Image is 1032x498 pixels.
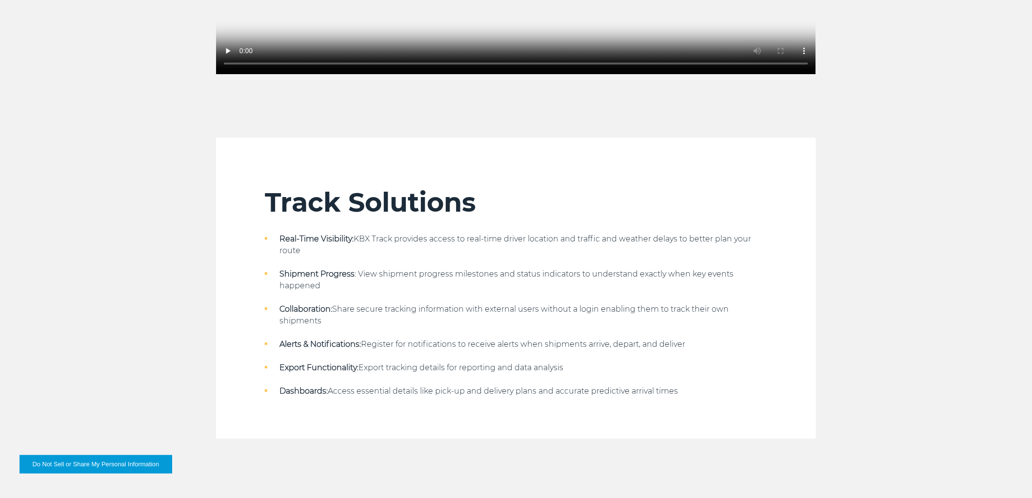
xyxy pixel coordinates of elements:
li: : View shipment progress milestones and status indicators to understand exactly when key events h... [265,268,767,292]
li: Export tracking details for reporting and data analysis [265,362,767,374]
button: Do Not Sell or Share My Personal Information [20,455,172,474]
li: Share secure tracking information with external users without a login enabling them to track thei... [265,303,767,327]
strong: Alerts & Notifications: [279,339,361,349]
strong: Shipment Progress [279,269,355,279]
strong: Collaboration: [279,304,332,314]
strong: Dashboards: [279,386,328,396]
strong: Real-Time Visibility: [279,234,354,243]
h2: Track Solutions [265,186,767,219]
strong: Export Functionality: [279,363,358,372]
li: KBX Track provides access to real-time driver location and traffic and weather delays to better p... [265,233,767,257]
li: Access essential details like pick-up and delivery plans and accurate predictive arrival times [265,385,767,397]
li: Register for notifications to receive alerts when shipments arrive, depart, and deliver [265,339,767,350]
